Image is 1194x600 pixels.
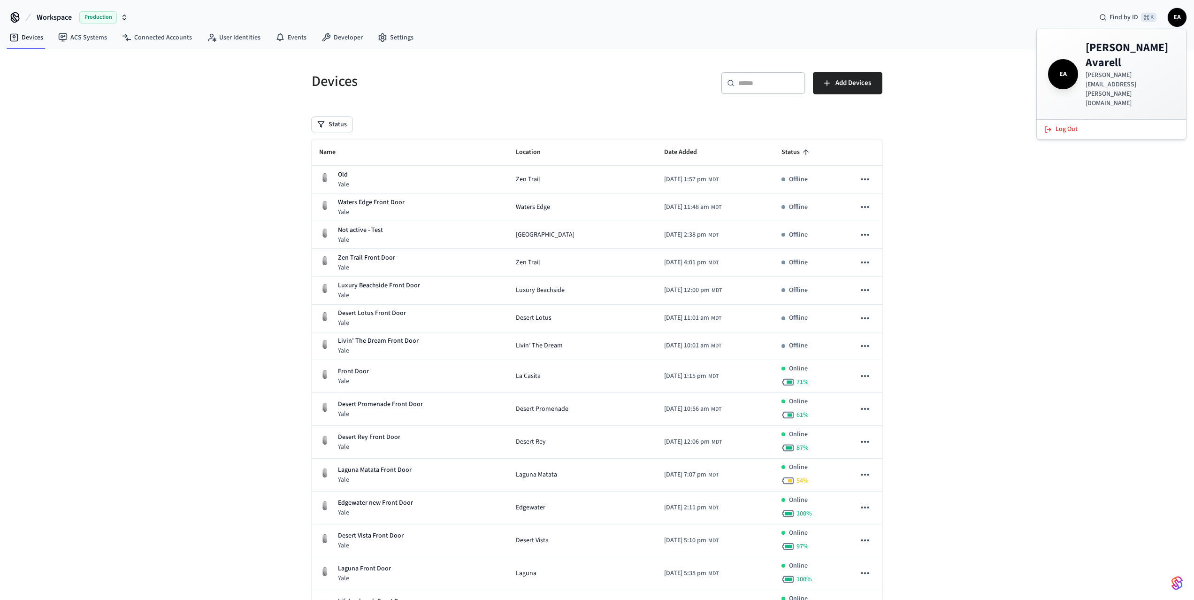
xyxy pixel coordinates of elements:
[664,536,706,546] span: [DATE] 5:10 pm
[338,253,395,263] p: Zen Trail Front Door
[664,503,706,513] span: [DATE] 2:11 pm
[664,404,709,414] span: [DATE] 10:56 am
[338,235,383,245] p: Yale
[516,230,574,240] span: [GEOGRAPHIC_DATA]
[789,495,808,505] p: Online
[338,367,369,377] p: Front Door
[338,574,391,583] p: Yale
[789,341,808,351] p: Offline
[796,410,809,420] span: 61 %
[708,537,719,545] span: MDT
[319,369,330,380] img: August Wifi Smart Lock 3rd Gen, Silver, Front
[664,404,721,414] div: America/Denver
[516,145,553,160] span: Location
[664,470,706,480] span: [DATE] 7:07 pm
[1050,61,1076,87] span: EA
[338,346,419,355] p: Yale
[664,175,706,185] span: [DATE] 1:57 pm
[781,145,812,160] span: Status
[268,29,314,46] a: Events
[708,176,719,184] span: MDT
[1039,122,1184,137] button: Log Out
[319,401,330,413] img: August Wifi Smart Lock 3rd Gen, Silver, Front
[338,442,400,452] p: Yale
[319,255,330,266] img: August Wifi Smart Lock 3rd Gen, Silver, Front
[664,145,709,160] span: Date Added
[789,430,808,439] p: Online
[338,409,423,419] p: Yale
[796,509,812,518] span: 100 %
[1086,40,1175,70] h4: [PERSON_NAME] Avarell
[664,175,719,185] div: America/Denver
[664,371,706,381] span: [DATE] 1:15 pm
[319,200,330,211] img: August Wifi Smart Lock 3rd Gen, Silver, Front
[664,371,719,381] div: America/Denver
[338,377,369,386] p: Yale
[664,341,721,351] div: America/Denver
[835,77,871,89] span: Add Devices
[708,504,719,512] span: MDT
[516,175,540,185] span: Zen Trail
[789,202,808,212] p: Offline
[338,336,419,346] p: Livin’ The Dream Front Door
[1141,13,1156,22] span: ⌘ K
[199,29,268,46] a: User Identities
[796,542,809,551] span: 97 %
[1171,576,1183,591] img: SeamLogoGradient.69752ec5.svg
[712,286,722,295] span: MDT
[789,561,808,571] p: Online
[338,541,404,550] p: Yale
[664,285,710,295] span: [DATE] 12:00 pm
[664,536,719,546] div: America/Denver
[338,465,412,475] p: Laguna Matata Front Door
[1168,8,1186,27] button: EA
[664,258,719,268] div: America/Denver
[319,533,330,544] img: August Wifi Smart Lock 3rd Gen, Silver, Front
[319,172,330,183] img: August Wifi Smart Lock 3rd Gen, Silver, Front
[711,405,721,414] span: MDT
[796,575,812,584] span: 100 %
[1110,13,1138,22] span: Find by ID
[796,443,809,453] span: 87 %
[516,202,550,212] span: Waters Edge
[338,180,349,189] p: Yale
[516,569,536,578] span: Laguna
[789,397,808,407] p: Online
[319,338,330,350] img: August Wifi Smart Lock 3rd Gen, Silver, Front
[516,285,565,295] span: Luxury Beachside
[338,432,400,442] p: Desert Rey Front Door
[664,202,709,212] span: [DATE] 11:48 am
[708,569,719,578] span: MDT
[789,285,808,295] p: Offline
[664,202,721,212] div: America/Denver
[813,72,882,94] button: Add Devices
[338,318,406,328] p: Yale
[1086,70,1175,108] p: [PERSON_NAME][EMAIL_ADDRESS][PERSON_NAME][DOMAIN_NAME]
[516,503,545,513] span: Edgewater
[338,400,423,409] p: Desert Promenade Front Door
[708,372,719,381] span: MDT
[1092,9,1164,26] div: Find by ID⌘ K
[314,29,370,46] a: Developer
[789,462,808,472] p: Online
[664,313,709,323] span: [DATE] 11:01 am
[338,225,383,235] p: Not active - Test
[664,313,721,323] div: America/Denver
[708,259,719,267] span: MDT
[516,371,541,381] span: La Casita
[664,258,706,268] span: [DATE] 4:01 pm
[338,498,413,508] p: Edgewater new Front Door
[664,230,719,240] div: America/Denver
[338,475,412,485] p: Yale
[664,437,722,447] div: America/Denver
[516,313,551,323] span: Desert Lotus
[664,341,709,351] span: [DATE] 10:01 am
[516,437,546,447] span: Desert Rey
[789,230,808,240] p: Offline
[319,283,330,294] img: August Wifi Smart Lock 3rd Gen, Silver, Front
[708,471,719,479] span: MDT
[796,476,809,485] span: 54 %
[319,500,330,511] img: August Wifi Smart Lock 3rd Gen, Silver, Front
[338,208,405,217] p: Yale
[79,11,117,23] span: Production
